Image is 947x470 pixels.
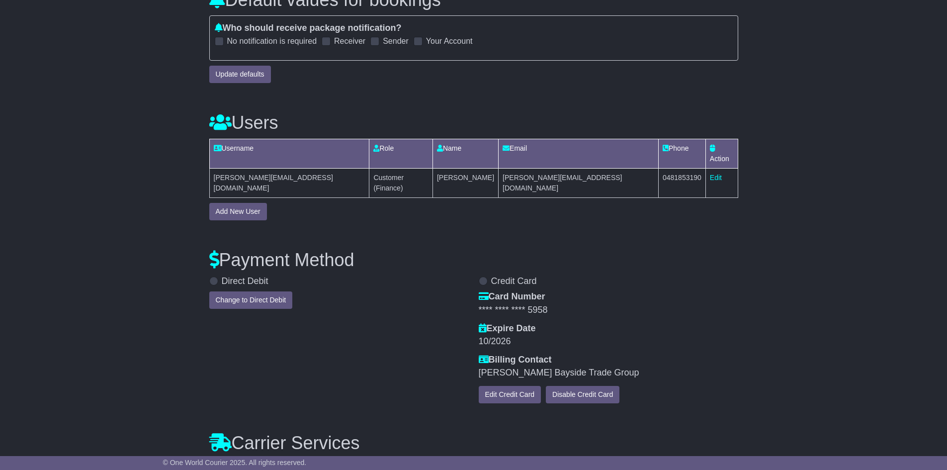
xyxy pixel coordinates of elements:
[479,368,738,378] div: [PERSON_NAME] Bayside Trade Group
[705,139,738,168] td: Action
[432,168,498,197] td: [PERSON_NAME]
[499,168,659,197] td: [PERSON_NAME][EMAIL_ADDRESS][DOMAIN_NAME]
[209,66,271,83] button: Update defaults
[383,36,409,46] label: Sender
[658,139,705,168] td: Phone
[479,323,536,334] label: Expire Date
[432,139,498,168] td: Name
[479,355,552,366] label: Billing Contact
[209,203,267,220] button: Add New User
[479,386,541,403] button: Edit Credit Card
[215,23,402,34] label: Who should receive package notification?
[209,250,738,270] h3: Payment Method
[163,459,307,467] span: © One World Courier 2025. All rights reserved.
[227,36,317,46] label: No notification is required
[491,276,537,287] label: Credit Card
[222,276,268,287] label: Direct Debit
[369,139,433,168] td: Role
[209,168,369,197] td: [PERSON_NAME][EMAIL_ADDRESS][DOMAIN_NAME]
[479,336,738,347] div: 10/2026
[209,433,738,453] h3: Carrier Services
[209,139,369,168] td: Username
[209,291,293,309] button: Change to Direct Debit
[369,168,433,197] td: Customer (Finance)
[499,139,659,168] td: Email
[426,36,473,46] label: Your Account
[546,386,619,403] button: Disable Credit Card
[710,174,722,182] a: Edit
[658,168,705,197] td: 0481853190
[479,291,545,302] label: Card Number
[334,36,365,46] label: Receiver
[209,113,738,133] h3: Users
